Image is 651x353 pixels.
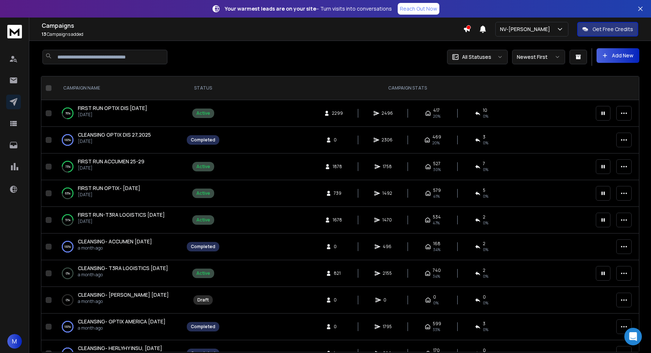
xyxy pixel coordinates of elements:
span: 469 [432,134,441,140]
div: Active [196,190,210,196]
span: 0 % [483,247,488,253]
a: FIRST RUN OPTIX- [DATE] [78,185,140,192]
span: 496 [383,244,391,250]
a: CLEANSING- OPTIX AMERICA [DATE] [78,318,166,325]
button: Add New [597,48,639,63]
span: 821 [334,270,341,276]
h1: Campaigns [42,21,463,30]
a: CLEANSING- [PERSON_NAME] [DATE] [78,291,169,299]
span: CLEANSING- [PERSON_NAME] [DATE] [78,291,169,298]
span: 20 % [433,113,440,119]
p: 100 % [64,323,71,330]
div: Draft [197,297,209,303]
span: 0 % [483,327,488,333]
a: FIRST RUN OPTIX DIS [DATE] [78,105,147,112]
p: a month ago [78,245,152,251]
span: 0 % [483,193,488,199]
td: 0%CLEANSING- [PERSON_NAME] [DATE]a month ago [54,287,182,314]
span: 10 [483,107,487,113]
span: 2306 [382,137,393,143]
span: 13 [42,31,46,37]
p: Campaigns added [42,31,463,37]
span: 0% [483,300,488,306]
p: 63 % [65,190,71,197]
a: CLEANSING- ACCUMEN [DATE] [78,238,152,245]
span: 0 [334,297,341,303]
span: 2 [483,267,485,273]
span: 2 [483,214,485,220]
div: Active [196,270,210,276]
p: All Statuses [462,53,491,61]
span: 30 % [433,167,441,172]
a: FIRST RUN ACCUMEN 25-29 [78,158,144,165]
span: 2299 [332,110,343,116]
button: Newest First [512,50,565,64]
span: 417 [433,107,440,113]
span: 0 [334,244,341,250]
p: 73 % [65,163,71,170]
div: Completed [191,244,215,250]
a: CLEANSING- T3RA LOGISTICS [DATE] [78,265,168,272]
span: 47 % [433,220,440,226]
span: 3 [483,321,485,327]
th: CAMPAIGN STATS [224,76,591,100]
th: CAMPAIGN NAME [54,76,182,100]
p: NV-[PERSON_NAME] [500,26,553,33]
span: 2155 [383,270,392,276]
a: CLEANSING OPTIX DIS 27,2025 [78,131,151,138]
td: 100%CLEANSING- ACCUMEN [DATE]a month ago [54,234,182,260]
p: – Turn visits into conversations [225,5,392,12]
a: Reach Out Now [398,3,439,15]
td: 51%FIRST RUN-T3RA LOGISTICS [DATE][DATE] [54,207,182,234]
p: [DATE] [78,192,140,198]
span: 34 % [433,247,440,253]
p: 100 % [64,243,71,250]
img: logo [7,25,22,38]
th: STATUS [182,76,224,100]
div: Active [196,217,210,223]
span: 0 % [483,220,488,226]
span: 33 % [433,327,440,333]
span: 3 [483,134,485,140]
td: 73%FIRST RUN ACCUMEN 25-29[DATE] [54,153,182,180]
p: [DATE] [78,112,147,118]
span: 0 % [483,113,488,119]
strong: Your warmest leads are on your site [225,5,316,12]
span: 1795 [383,324,392,330]
span: 0 [383,297,391,303]
button: Get Free Credits [577,22,638,37]
a: FIRST RUN-T3RA LOGISTICS [DATE] [78,211,165,219]
span: FIRST RUN-T3RA LOGISTICS [DATE] [78,211,165,218]
td: 100%CLEANSING OPTIX DIS 27,2025[DATE] [54,127,182,153]
span: 2496 [382,110,393,116]
span: CLEANSING OPTIX DIS 27,2025 [78,131,151,138]
span: 599 [433,321,441,327]
span: 5 [483,187,485,193]
span: 0 [483,294,486,300]
a: CLEANSING- HERLYHY INSU, [DATE] [78,345,162,352]
div: Completed [191,137,215,143]
p: [DATE] [78,219,165,224]
p: 51 % [65,216,71,224]
span: 579 [433,187,441,193]
p: 0 % [66,296,70,304]
div: Open Intercom Messenger [624,328,642,345]
span: 1678 [333,217,342,223]
p: [DATE] [78,165,144,171]
span: 0 % [483,140,488,146]
button: M [7,334,22,349]
td: 76%FIRST RUN OPTIX DIS [DATE][DATE] [54,100,182,127]
td: 63%FIRST RUN OPTIX- [DATE][DATE] [54,180,182,207]
span: 7 [483,161,485,167]
span: 1492 [382,190,392,196]
span: 527 [433,161,440,167]
span: 34 % [433,273,440,279]
td: 100%CLEANSING- OPTIX AMERICA [DATE]a month ago [54,314,182,340]
span: 0 [433,294,436,300]
div: Active [196,110,210,116]
span: 0 [334,324,341,330]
